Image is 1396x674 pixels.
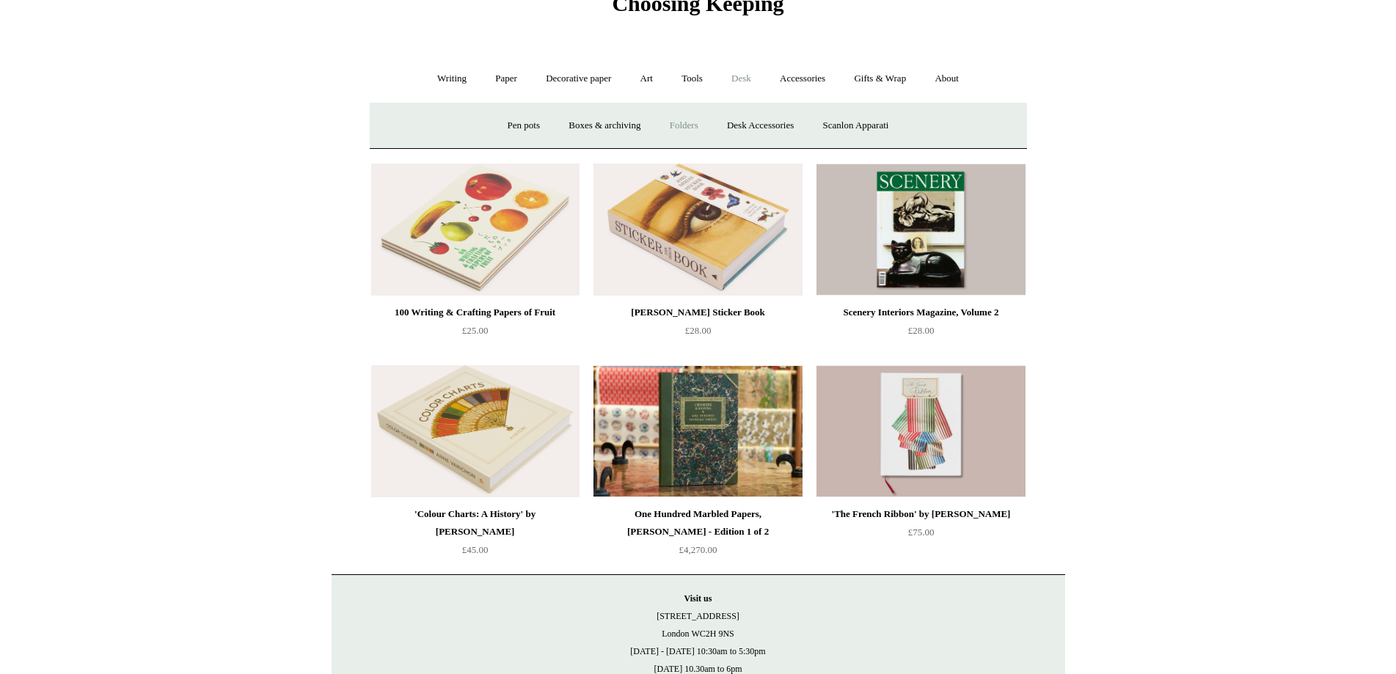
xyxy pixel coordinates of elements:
[371,505,580,565] a: 'Colour Charts: A History' by [PERSON_NAME] £45.00
[375,304,576,321] div: 100 Writing & Crafting Papers of Fruit
[371,164,580,296] img: 100 Writing & Crafting Papers of Fruit
[555,106,654,145] a: Boxes & archiving
[657,106,712,145] a: Folders
[627,59,666,98] a: Art
[684,593,712,604] strong: Visit us
[462,544,489,555] span: £45.00
[371,365,580,497] img: 'Colour Charts: A History' by Anne Varichon
[841,59,919,98] a: Gifts & Wrap
[668,59,716,98] a: Tools
[593,164,802,296] a: John Derian Sticker Book John Derian Sticker Book
[908,325,935,336] span: £28.00
[679,544,717,555] span: £4,270.00
[371,304,580,364] a: 100 Writing & Crafting Papers of Fruit £25.00
[816,365,1025,497] a: 'The French Ribbon' by Suzanne Slesin 'The French Ribbon' by Suzanne Slesin
[533,59,624,98] a: Decorative paper
[593,164,802,296] img: John Derian Sticker Book
[597,304,798,321] div: [PERSON_NAME] Sticker Book
[462,325,489,336] span: £25.00
[921,59,972,98] a: About
[494,106,553,145] a: Pen pots
[685,325,712,336] span: £28.00
[593,365,802,497] img: One Hundred Marbled Papers, John Jeffery - Edition 1 of 2
[767,59,838,98] a: Accessories
[816,505,1025,565] a: 'The French Ribbon' by [PERSON_NAME] £75.00
[816,164,1025,296] img: Scenery Interiors Magazine, Volume 2
[714,106,807,145] a: Desk Accessories
[820,505,1021,523] div: 'The French Ribbon' by [PERSON_NAME]
[593,365,802,497] a: One Hundred Marbled Papers, John Jeffery - Edition 1 of 2 One Hundred Marbled Papers, John Jeffer...
[612,3,783,13] a: Choosing Keeping
[908,527,935,538] span: £75.00
[718,59,764,98] a: Desk
[482,59,530,98] a: Paper
[816,164,1025,296] a: Scenery Interiors Magazine, Volume 2 Scenery Interiors Magazine, Volume 2
[816,304,1025,364] a: Scenery Interiors Magazine, Volume 2 £28.00
[424,59,480,98] a: Writing
[810,106,902,145] a: Scanlon Apparati
[597,505,798,541] div: One Hundred Marbled Papers, [PERSON_NAME] - Edition 1 of 2
[375,505,576,541] div: 'Colour Charts: A History' by [PERSON_NAME]
[593,304,802,364] a: [PERSON_NAME] Sticker Book £28.00
[593,505,802,565] a: One Hundred Marbled Papers, [PERSON_NAME] - Edition 1 of 2 £4,270.00
[371,164,580,296] a: 100 Writing & Crafting Papers of Fruit 100 Writing & Crafting Papers of Fruit
[820,304,1021,321] div: Scenery Interiors Magazine, Volume 2
[816,365,1025,497] img: 'The French Ribbon' by Suzanne Slesin
[371,365,580,497] a: 'Colour Charts: A History' by Anne Varichon 'Colour Charts: A History' by Anne Varichon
